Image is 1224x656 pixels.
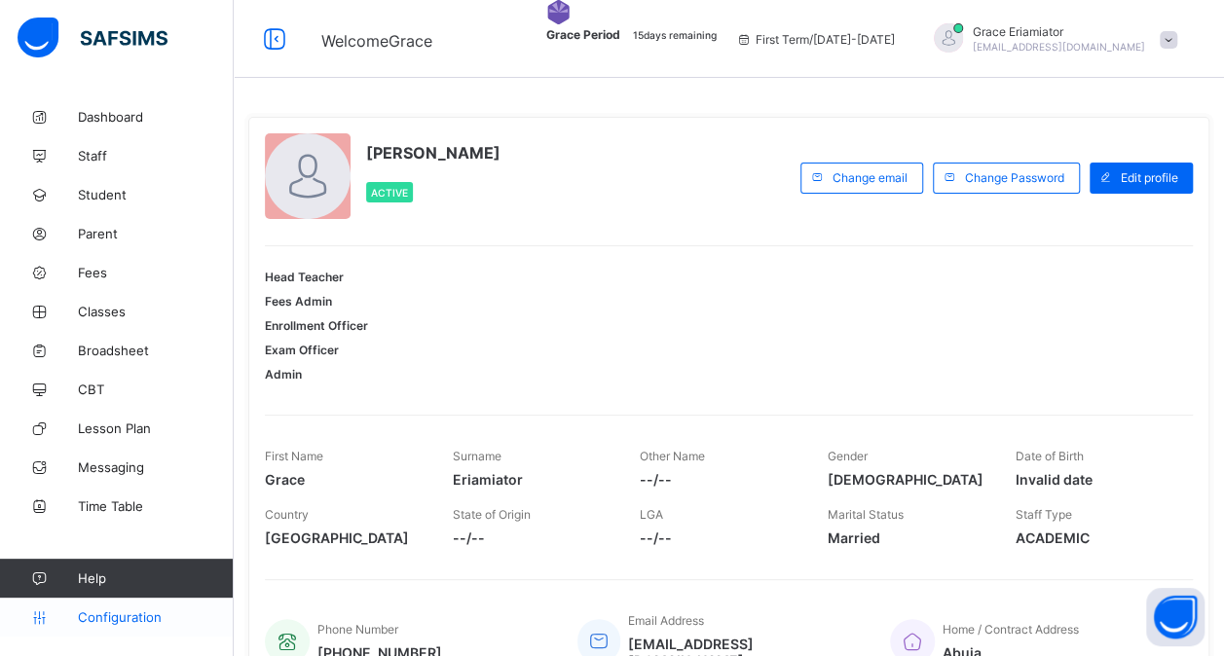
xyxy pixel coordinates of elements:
[640,471,798,488] span: --/--
[828,449,868,463] span: Gender
[453,449,501,463] span: Surname
[1121,170,1178,185] span: Edit profile
[78,609,233,625] span: Configuration
[78,382,234,397] span: CBT
[78,420,234,436] span: Lesson Plan
[265,270,344,284] span: Head Teacher
[78,109,234,125] span: Dashboard
[453,471,612,488] span: Eriamiator
[453,507,531,522] span: State of Origin
[1015,507,1071,522] span: Staff Type
[633,29,717,41] span: 15 days remaining
[1015,449,1083,463] span: Date of Birth
[736,32,895,47] span: session/term information
[265,507,309,522] span: Country
[965,170,1064,185] span: Change Password
[78,226,234,241] span: Parent
[18,18,167,58] img: safsims
[1015,529,1173,546] span: ACADEMIC
[371,187,408,199] span: Active
[833,170,908,185] span: Change email
[78,343,234,358] span: Broadsheet
[265,367,302,382] span: Admin
[265,529,424,546] span: [GEOGRAPHIC_DATA]
[78,498,234,514] span: Time Table
[317,622,398,637] span: Phone Number
[640,507,663,522] span: LGA
[265,471,424,488] span: Grace
[78,148,234,164] span: Staff
[321,31,432,51] span: Welcome Grace
[78,304,234,319] span: Classes
[265,343,339,357] span: Exam Officer
[914,23,1187,55] div: GraceEriamiator
[265,294,332,309] span: Fees Admin
[546,27,623,42] span: Grace Period
[265,318,368,333] span: Enrollment Officer
[828,507,904,522] span: Marital Status
[628,613,704,628] span: Email Address
[78,187,234,202] span: Student
[78,265,234,280] span: Fees
[265,449,323,463] span: First Name
[973,24,1145,39] span: Grace Eriamiator
[943,622,1079,637] span: Home / Contract Address
[1015,471,1173,488] span: Invalid date
[78,570,233,586] span: Help
[640,449,705,463] span: Other Name
[366,143,501,163] span: [PERSON_NAME]
[640,529,798,546] span: --/--
[78,459,234,475] span: Messaging
[1146,588,1205,646] button: Open asap
[828,529,986,546] span: Married
[828,471,986,488] span: [DEMOGRAPHIC_DATA]
[453,529,612,546] span: --/--
[973,41,1145,53] span: [EMAIL_ADDRESS][DOMAIN_NAME]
